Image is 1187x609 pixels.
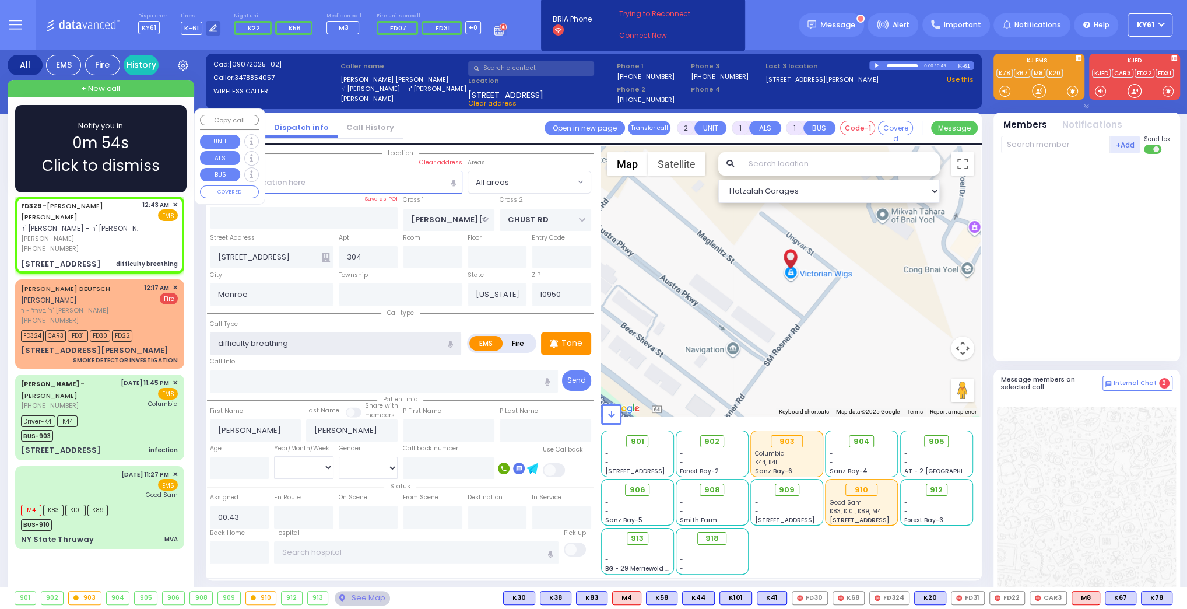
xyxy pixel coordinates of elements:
[755,516,865,524] span: [STREET_ADDRESS][PERSON_NAME]
[830,516,940,524] span: [STREET_ADDRESS][PERSON_NAME]
[904,516,943,524] span: Forest Bay-3
[951,337,974,360] button: Map camera controls
[42,155,160,177] span: Click to dismiss
[81,83,120,94] span: + New call
[158,388,178,400] span: EMS
[628,121,670,135] button: Transfer call
[21,444,101,456] div: [STREET_ADDRESS]
[476,177,509,188] span: All areas
[765,75,879,85] a: [STREET_ADDRESS][PERSON_NAME]
[339,23,349,32] span: M3
[936,59,947,72] div: 0:49
[200,168,240,182] button: BUS
[72,132,129,155] span: 0m 54s
[339,493,367,502] label: On Scene
[682,591,715,605] div: BLS
[1092,69,1111,78] a: KJFD
[540,591,571,605] div: BLS
[1141,591,1172,605] div: K78
[930,484,943,496] span: 912
[173,283,178,293] span: ✕
[995,595,1000,601] img: red-radio-icon.svg
[1105,591,1136,605] div: K67
[1156,69,1174,78] a: FD31
[1141,591,1172,605] div: BLS
[210,320,238,329] label: Call Type
[21,430,53,442] span: BUS-903
[339,444,361,453] label: Gender
[234,73,275,82] span: 3478854057
[1105,381,1111,387] img: comment-alt.png
[543,445,583,454] label: Use Callback
[382,149,419,157] span: Location
[989,591,1025,605] div: FD22
[807,20,816,29] img: message.svg
[680,498,683,507] span: -
[792,591,828,605] div: FD30
[21,234,138,244] span: [PERSON_NAME]
[339,271,368,280] label: Township
[757,591,787,605] div: K41
[21,258,101,270] div: [STREET_ADDRESS]
[532,493,561,502] label: In Service
[469,23,477,32] span: +0
[500,195,523,205] label: Cross 2
[15,591,36,604] div: 901
[1030,591,1067,605] div: CAR3
[803,121,835,135] button: BUS
[468,271,484,280] label: State
[934,59,936,72] div: /
[21,415,55,427] span: Driver-K41
[929,436,944,447] span: 905
[553,14,592,24] span: BRIA Phone
[1105,591,1136,605] div: BLS
[904,507,908,516] span: -
[274,541,559,563] input: Search hospital
[403,195,424,205] label: Cross 1
[1072,591,1100,605] div: M8
[605,498,609,507] span: -
[21,201,103,222] a: [PERSON_NAME] [PERSON_NAME]
[1144,143,1163,155] label: Turn off text
[57,415,78,427] span: K44
[41,591,64,604] div: 902
[605,507,609,516] span: -
[210,171,462,193] input: Search location here
[163,591,185,604] div: 906
[308,591,328,604] div: 913
[21,201,47,211] span: FD329 -
[210,233,255,243] label: Street Address
[1072,591,1100,605] div: ALS KJ
[820,19,855,31] span: Message
[162,212,174,220] u: EMS
[142,201,169,209] span: 12:43 AM
[46,55,81,75] div: EMS
[576,591,607,605] div: BLS
[468,76,613,86] label: Location
[322,253,330,262] span: Other building occupants
[21,379,85,400] a: [PERSON_NAME]
[996,69,1013,78] a: K78
[1144,135,1172,143] span: Send text
[719,591,752,605] div: BLS
[1014,69,1030,78] a: K67
[617,95,675,104] label: [PHONE_NUMBER]
[749,121,781,135] button: ALS
[780,246,800,281] div: CHAIM JOSEPH FRIEDMAN
[914,591,946,605] div: BLS
[612,591,641,605] div: M4
[755,467,792,475] span: Sanz Bay-6
[282,591,302,604] div: 912
[21,534,94,545] div: NY State Thruway
[173,200,178,210] span: ✕
[838,595,844,601] img: red-radio-icon.svg
[21,505,41,516] span: M4
[381,309,420,317] span: Call type
[931,121,978,135] button: Message
[755,507,758,516] span: -
[755,498,758,507] span: -
[691,61,761,71] span: Phone 3
[1112,69,1133,78] a: CAR3
[680,507,683,516] span: -
[771,435,803,448] div: 903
